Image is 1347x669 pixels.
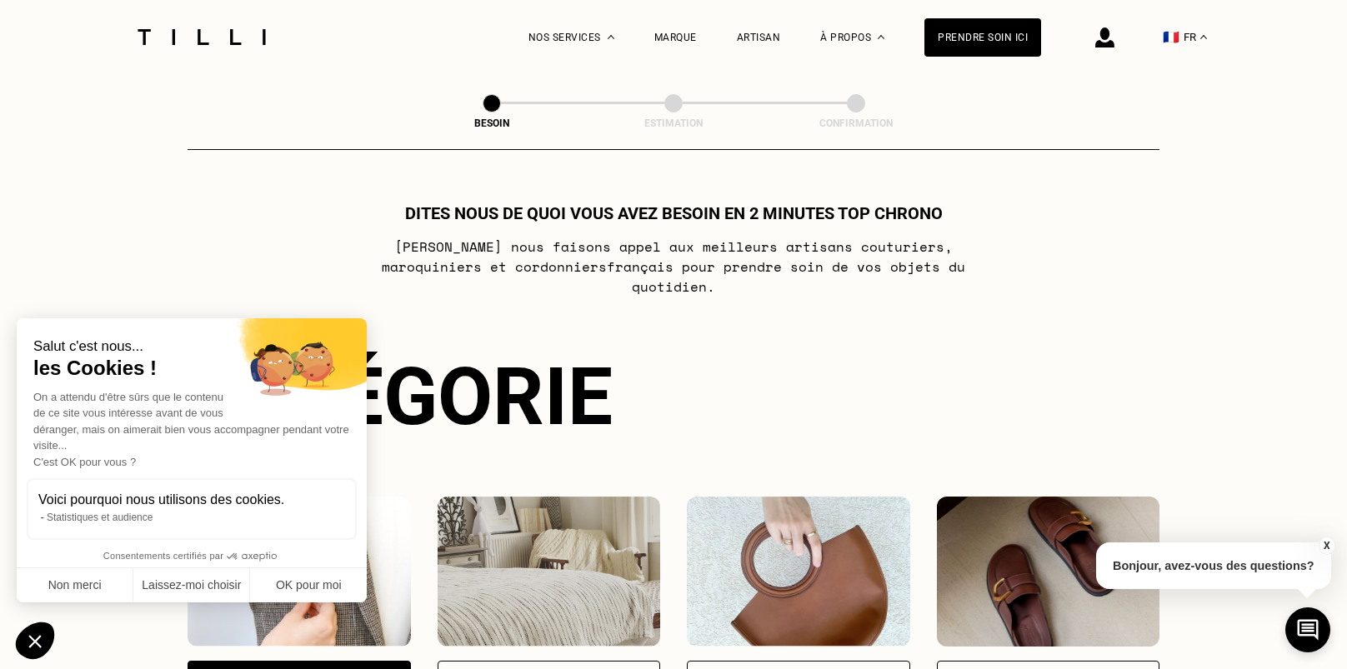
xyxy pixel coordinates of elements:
img: icône connexion [1095,27,1114,47]
div: Catégorie [188,350,1159,443]
img: Chaussures [937,497,1160,647]
a: Marque [654,32,697,43]
p: Bonjour, avez-vous des questions? [1096,542,1331,589]
img: Accessoires [687,497,910,647]
h1: Dites nous de quoi vous avez besoin en 2 minutes top chrono [405,203,943,223]
div: Estimation [590,117,757,129]
a: Prendre soin ici [924,18,1041,57]
img: Intérieur [438,497,661,647]
a: Artisan [737,32,781,43]
img: Menu déroulant à propos [878,35,884,39]
img: menu déroulant [1200,35,1207,39]
div: Besoin [408,117,575,129]
img: Menu déroulant [608,35,614,39]
p: [PERSON_NAME] nous faisons appel aux meilleurs artisans couturiers , maroquiniers et cordonniers ... [343,237,1004,297]
div: Confirmation [773,117,939,129]
button: X [1318,537,1334,555]
span: 🇫🇷 [1163,29,1179,45]
img: Logo du service de couturière Tilli [132,29,272,45]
